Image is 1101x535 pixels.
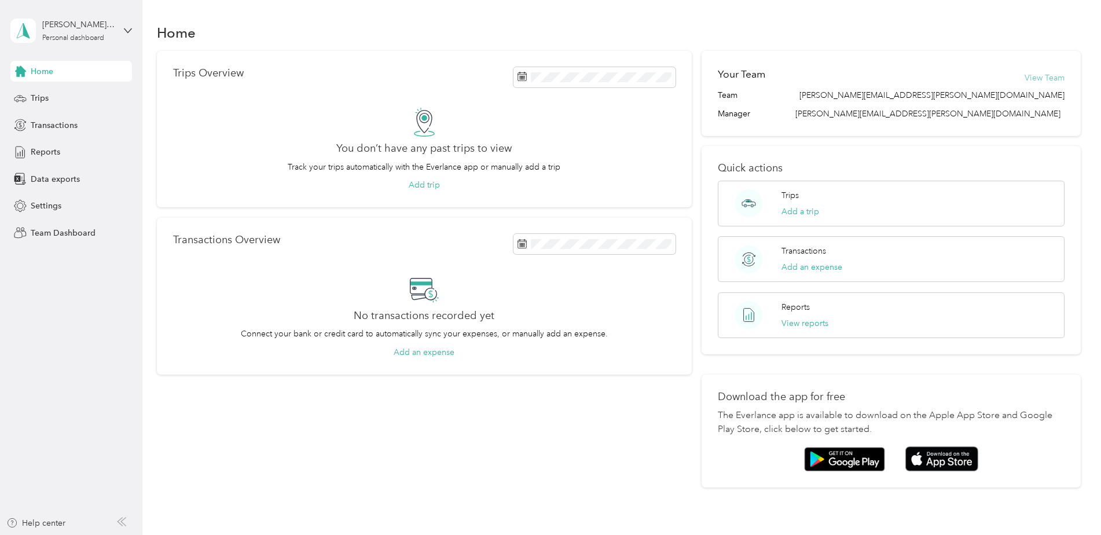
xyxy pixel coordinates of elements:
[804,447,885,471] img: Google play
[718,108,750,120] span: Manager
[42,35,104,42] div: Personal dashboard
[1025,72,1065,84] button: View Team
[31,119,78,131] span: Transactions
[288,161,560,173] p: Track your trips automatically with the Everlance app or manually add a trip
[781,317,828,329] button: View reports
[336,142,512,155] h2: You don’t have any past trips to view
[42,19,115,31] div: [PERSON_NAME][EMAIL_ADDRESS][PERSON_NAME][DOMAIN_NAME]
[157,27,196,39] h1: Home
[6,517,65,529] button: Help center
[31,146,60,158] span: Reports
[718,89,737,101] span: Team
[718,162,1065,174] p: Quick actions
[781,245,826,257] p: Transactions
[354,310,494,322] h2: No transactions recorded yet
[241,328,608,340] p: Connect your bank or credit card to automatically sync your expenses, or manually add an expense.
[31,173,80,185] span: Data exports
[799,89,1065,101] span: [PERSON_NAME][EMAIL_ADDRESS][PERSON_NAME][DOMAIN_NAME]
[173,234,280,246] p: Transactions Overview
[781,301,810,313] p: Reports
[409,179,440,191] button: Add trip
[31,200,61,212] span: Settings
[718,67,765,82] h2: Your Team
[781,206,819,218] button: Add a trip
[31,65,53,78] span: Home
[718,409,1065,437] p: The Everlance app is available to download on the Apple App Store and Google Play Store, click be...
[795,109,1060,119] span: [PERSON_NAME][EMAIL_ADDRESS][PERSON_NAME][DOMAIN_NAME]
[31,92,49,104] span: Trips
[394,346,454,358] button: Add an expense
[173,67,244,79] p: Trips Overview
[905,446,978,471] img: App store
[781,261,842,273] button: Add an expense
[1036,470,1101,535] iframe: Everlance-gr Chat Button Frame
[781,189,799,201] p: Trips
[718,391,1065,403] p: Download the app for free
[31,227,96,239] span: Team Dashboard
